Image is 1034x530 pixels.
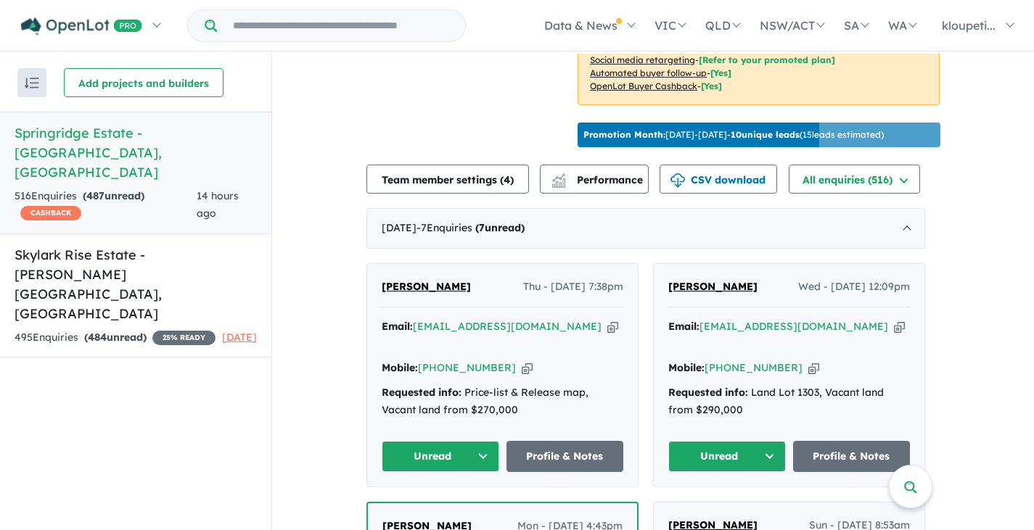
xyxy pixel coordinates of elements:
strong: Email: [382,320,413,333]
img: line-chart.svg [552,173,565,181]
a: Profile & Notes [506,441,624,472]
span: CASHBACK [20,206,81,220]
button: Performance [540,165,649,194]
u: Social media retargeting [590,54,695,65]
span: [DATE] [222,331,257,344]
div: Price-list & Release map, Vacant land from $270,000 [382,384,623,419]
b: 10 unique leads [731,129,800,140]
span: [Yes] [710,67,731,78]
input: Try estate name, suburb, builder or developer [220,10,462,41]
strong: Mobile: [668,361,705,374]
u: Automated buyer follow-up [590,67,707,78]
span: 25 % READY [152,331,216,345]
button: Team member settings (4) [366,165,529,194]
h5: Skylark Rise Estate - [PERSON_NAME][GEOGRAPHIC_DATA] , [GEOGRAPHIC_DATA] [15,245,257,323]
strong: ( unread) [475,221,525,234]
a: [EMAIL_ADDRESS][DOMAIN_NAME] [413,320,602,333]
span: [PERSON_NAME] [382,280,471,293]
button: Copy [607,319,618,334]
a: [PERSON_NAME] [668,278,758,296]
span: [Yes] [701,80,722,91]
span: 14 hours ago [197,189,239,220]
p: [DATE] - [DATE] - ( 15 leads estimated) [583,128,884,141]
u: OpenLot Buyer Cashback [590,80,697,91]
span: [Refer to your promoted plan] [699,54,835,65]
a: Profile & Notes [793,441,911,472]
a: [PERSON_NAME] [382,278,471,296]
button: Add projects and builders [64,68,223,97]
strong: Email: [668,320,699,333]
span: kloupeti... [942,18,996,33]
span: [PERSON_NAME] [668,280,758,293]
button: All enquiries (516) [789,165,920,194]
span: 7 [479,221,485,234]
strong: Requested info: [382,386,461,399]
div: [DATE] [366,208,925,249]
strong: ( unread) [84,331,147,344]
button: Unread [382,441,499,472]
img: sort.svg [25,78,39,88]
button: Copy [894,319,905,334]
strong: ( unread) [83,189,144,202]
b: Promotion Month: [583,129,665,140]
div: Land Lot 1303, Vacant land from $290,000 [668,384,910,419]
button: CSV download [660,165,777,194]
strong: Requested info: [668,386,748,399]
img: download icon [670,173,685,188]
strong: Mobile: [382,361,418,374]
a: [PHONE_NUMBER] [418,361,516,374]
div: 495 Enquir ies [15,329,216,347]
img: bar-chart.svg [551,178,566,188]
span: 4 [504,173,510,186]
span: 484 [88,331,107,344]
a: [EMAIL_ADDRESS][DOMAIN_NAME] [699,320,888,333]
h5: Springridge Estate - [GEOGRAPHIC_DATA] , [GEOGRAPHIC_DATA] [15,123,257,182]
button: Unread [668,441,786,472]
button: Copy [808,360,819,376]
span: Performance [554,173,643,186]
span: Wed - [DATE] 12:09pm [798,278,910,296]
a: [PHONE_NUMBER] [705,361,803,374]
img: Openlot PRO Logo White [21,17,142,36]
div: 516 Enquir ies [15,188,197,223]
button: Copy [522,360,533,376]
span: 487 [86,189,104,202]
span: - 7 Enquir ies [417,221,525,234]
span: Thu - [DATE] 7:38pm [523,278,623,296]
